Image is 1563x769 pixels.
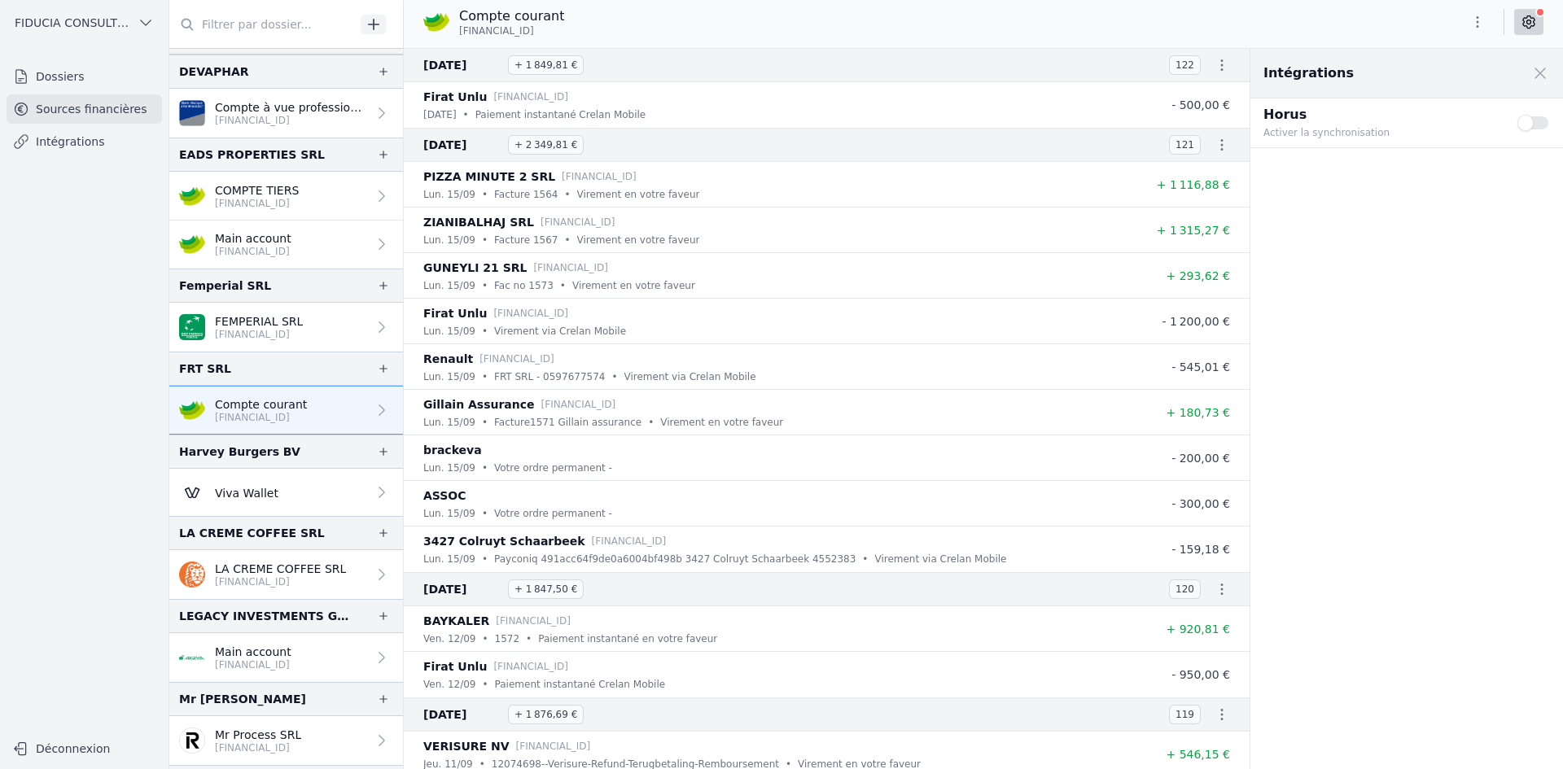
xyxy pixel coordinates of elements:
p: Firat Unlu [423,304,487,323]
p: Activer la synchronisation [1263,125,1498,141]
span: 120 [1169,579,1201,599]
div: • [482,460,488,476]
p: Facture 1564 [494,186,558,203]
a: Compte courant [FINANCIAL_ID] [169,386,403,435]
p: FRT SRL - 0597677574 [494,369,605,385]
p: 1572 [495,631,520,647]
p: ASSOC [423,486,466,505]
div: • [648,414,654,430]
span: - 300,00 € [1171,497,1230,510]
p: [FINANCIAL_ID] [493,305,568,321]
span: - 545,01 € [1171,360,1230,374]
span: [DATE] [423,55,501,75]
div: • [560,277,566,294]
span: - 1 200,00 € [1162,315,1230,328]
div: LEGACY INVESTMENTS GROUP [179,606,351,626]
img: ARGENTA_ARSPBE22.png [179,644,205,671]
div: • [463,107,469,123]
p: ZIANIBALHAJ SRL [423,212,534,232]
p: [FINANCIAL_ID] [215,741,301,754]
div: • [482,505,488,522]
p: [FINANCIAL_ID] [215,575,346,588]
div: • [564,186,570,203]
p: Fac no 1573 [494,277,554,294]
a: Mr Process SRL [FINANCIAL_ID] [169,716,403,765]
a: Dossiers [7,62,162,91]
span: - 200,00 € [1171,452,1230,465]
div: Mr [PERSON_NAME] [179,689,306,709]
div: EADS PROPERTIES SRL [179,145,325,164]
p: Virement en votre faveur [572,277,695,294]
div: • [611,369,617,385]
p: brackeva [423,440,482,460]
p: COMPTE TIERS [215,182,299,199]
p: [FINANCIAL_ID] [215,114,367,127]
p: [FINANCIAL_ID] [215,411,307,424]
div: • [482,323,488,339]
p: Renault [423,349,473,369]
p: ven. 12/09 [423,631,475,647]
img: crelan.png [179,397,205,423]
a: FEMPERIAL SRL [FINANCIAL_ID] [169,303,403,352]
p: BAYKALER [423,611,489,631]
span: + 180,73 € [1166,406,1230,419]
div: Harvey Burgers BV [179,442,300,461]
p: lun. 15/09 [423,369,475,385]
div: • [482,414,488,430]
p: Main account [215,644,291,660]
span: + 546,15 € [1166,748,1230,761]
span: [DATE] [423,579,501,599]
img: crelan.png [179,231,205,257]
span: [DATE] [423,135,501,155]
div: Femperial SRL [179,276,271,295]
span: 121 [1169,135,1201,155]
p: Gillain Assurance [423,395,535,414]
p: ven. 12/09 [423,676,475,693]
a: Viva Wallet [169,469,403,516]
span: - 159,18 € [1171,543,1230,556]
span: FIDUCIA CONSULTING SRL [15,15,131,31]
img: revolut.png [179,727,205,754]
p: [FINANCIAL_ID] [493,658,568,675]
div: • [482,551,488,567]
div: • [564,232,570,248]
span: + 1 849,81 € [508,55,584,75]
p: 3427 Colruyt Schaarbeek [423,531,585,551]
div: • [482,676,488,693]
p: [FINANCIAL_ID] [215,658,291,671]
p: lun. 15/09 [423,505,475,522]
div: • [482,277,488,294]
span: + 1 876,69 € [508,705,584,724]
button: Déconnexion [7,736,162,762]
img: BNP_BE_BUSINESS_GEBABEBB.png [179,314,205,340]
p: [FINANCIAL_ID] [479,351,554,367]
p: lun. 15/09 [423,414,475,430]
a: Sources financières [7,94,162,124]
div: • [482,369,488,385]
p: FEMPERIAL SRL [215,313,303,330]
p: GUNEYLI 21 SRL [423,258,527,277]
p: [FINANCIAL_ID] [562,168,637,185]
span: [FINANCIAL_ID] [459,24,534,37]
p: Compte courant [215,396,307,413]
p: Virement en votre faveur [660,414,783,430]
div: DEVAPHAR [179,62,249,81]
span: 122 [1169,55,1201,75]
p: Main account [215,230,291,247]
p: Virement via Crelan Mobile [874,551,1006,567]
p: Paiement instantané Crelan Mobile [475,107,646,123]
p: [FINANCIAL_ID] [496,613,571,629]
p: LA CREME COFFEE SRL [215,561,346,577]
span: + 920,81 € [1166,623,1230,636]
span: + 293,62 € [1166,269,1230,282]
p: [FINANCIAL_ID] [215,328,303,341]
span: + 2 349,81 € [508,135,584,155]
p: Virement via Crelan Mobile [494,323,626,339]
img: VAN_BREDA_JVBABE22XXX.png [179,100,205,126]
p: Firat Unlu [423,657,487,676]
p: Votre ordre permanent - [494,460,612,476]
div: • [526,631,532,647]
p: Horus [1263,105,1498,125]
span: [DATE] [423,705,501,724]
img: Viva-Wallet.webp [179,479,205,505]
